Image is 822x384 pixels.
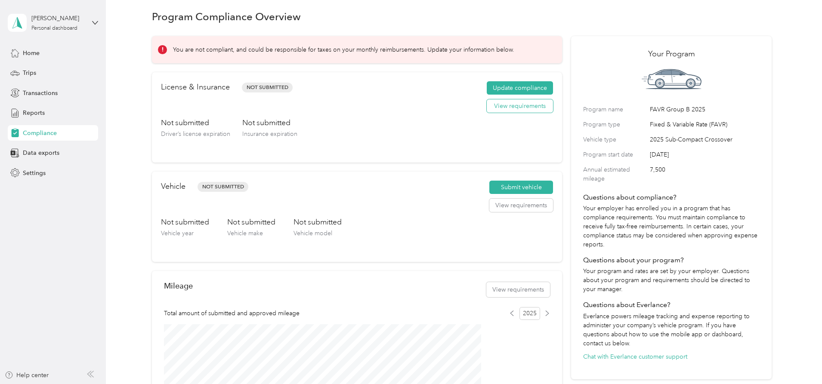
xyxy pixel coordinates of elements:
span: Trips [23,68,36,77]
span: Reports [23,108,45,117]
span: Vehicle year [161,230,194,237]
span: Data exports [23,148,59,157]
span: FAVR Group B 2025 [650,105,760,114]
h2: License & Insurance [161,81,230,93]
span: Settings [23,169,46,178]
p: Your program and rates are set by your employer. Questions about your program and requirements sh... [583,267,760,294]
h4: Questions about compliance? [583,192,760,203]
h3: Not submitted [242,117,297,128]
span: Transactions [23,89,58,98]
h2: Vehicle [161,181,185,192]
span: 2025 Sub-Compact Crossover [650,135,760,144]
h2: Your Program [583,48,760,60]
h3: Not submitted [227,217,275,227]
span: [DATE] [650,150,760,159]
iframe: Everlance-gr Chat Button Frame [774,336,822,384]
span: Not Submitted [198,182,248,192]
h3: Not submitted [161,117,230,128]
label: Vehicle type [583,135,647,144]
span: Fixed & Variable Rate (FAVR) [650,120,760,129]
div: [PERSON_NAME] [31,14,85,23]
button: Submit vehicle [489,181,553,194]
span: 2025 [519,307,540,320]
span: Total amount of submitted and approved mileage [164,309,300,318]
span: Compliance [23,129,57,138]
button: View requirements [489,199,553,212]
p: You are not compliant, and could be responsible for taxes on your monthly reimbursements. Update ... [173,45,514,54]
label: Program start date [583,150,647,159]
button: Chat with Everlance customer support [583,352,687,361]
label: Program name [583,105,647,114]
h4: Questions about Everlance? [583,300,760,310]
h1: Program Compliance Overview [152,12,301,21]
span: Vehicle model [294,230,332,237]
span: Insurance expiration [242,130,297,138]
span: Home [23,49,40,58]
label: Annual estimated mileage [583,165,647,183]
button: View requirements [486,282,550,297]
h2: Mileage [164,281,193,290]
label: Program type [583,120,647,129]
span: Vehicle make [227,230,263,237]
span: Not Submitted [242,83,293,92]
button: Help center [5,371,49,380]
h4: Questions about your program? [583,255,760,265]
span: 7,500 [650,165,760,183]
h3: Not submitted [294,217,342,227]
div: Personal dashboard [31,26,77,31]
button: Update compliance [487,81,553,95]
p: Your employer has enrolled you in a program that has compliance requirements. You must maintain c... [583,204,760,249]
button: View requirements [487,99,553,113]
h3: Not submitted [161,217,209,227]
span: Driver’s license expiration [161,130,230,138]
p: Everlance powers mileage tracking and expense reporting to administer your company’s vehicle prog... [583,312,760,348]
